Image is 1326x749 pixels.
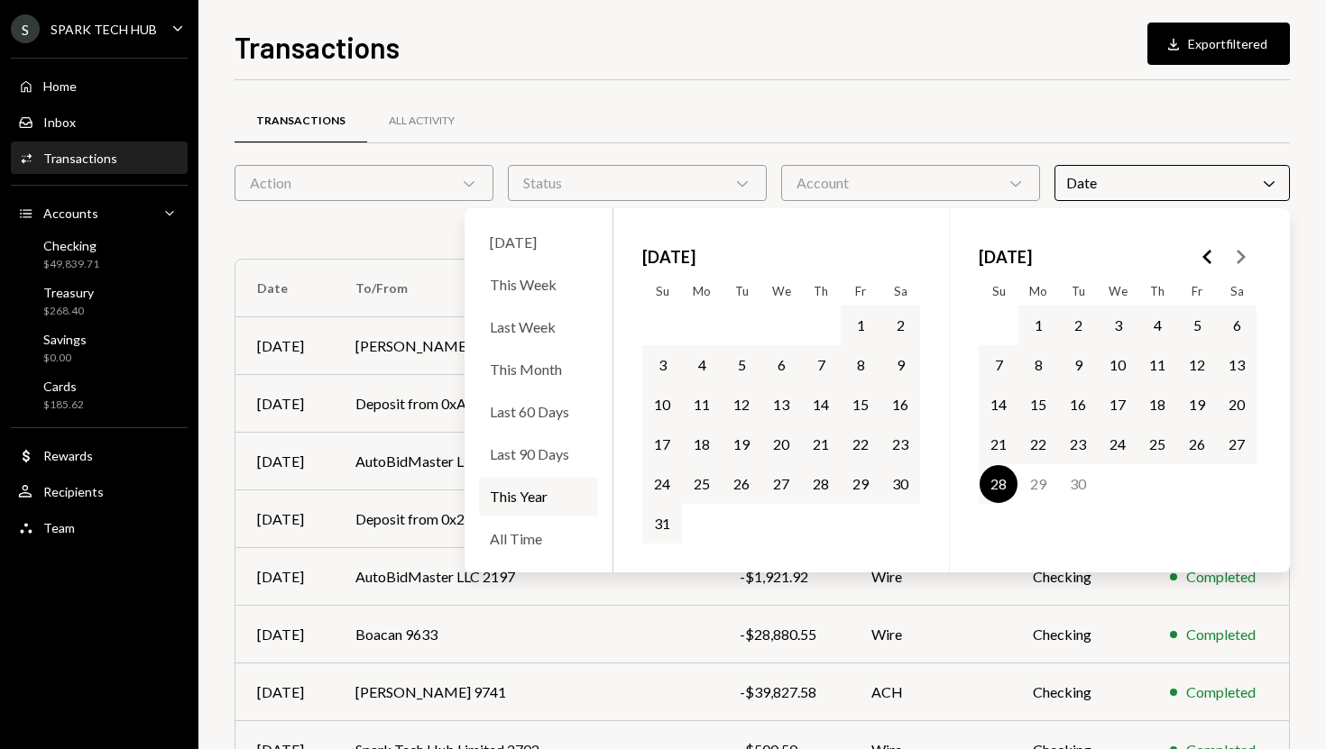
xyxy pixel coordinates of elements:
th: Tuesday [722,277,761,306]
td: [PERSON_NAME] 9741 [334,663,718,721]
button: Tuesday, August 19th, 2025, selected [723,425,760,463]
button: Wednesday, August 27th, 2025, selected [762,465,800,503]
td: AutoBidMaster LLC 2197 [334,433,718,490]
button: Thursday, August 7th, 2025, selected [802,346,840,384]
div: [DATE] [257,451,312,472]
a: Team [11,511,188,543]
button: Exportfiltered [1147,23,1290,65]
button: Sunday, September 21st, 2025, selected [980,425,1018,463]
div: Transactions [256,114,345,129]
button: Friday, August 15th, 2025, selected [842,386,879,424]
div: Action [235,165,493,201]
div: Rewards [43,448,93,463]
th: Monday [1018,277,1058,306]
div: $0.00 [43,351,87,366]
button: Thursday, September 18th, 2025, selected [1138,386,1176,424]
div: [DATE] [257,335,312,357]
div: -$1,921.92 [740,566,827,588]
a: Treasury$268.40 [11,279,188,323]
button: Thursday, September 25th, 2025, selected [1138,425,1176,463]
div: $268.40 [43,304,94,319]
h1: Transactions [235,29,400,65]
button: Sunday, August 31st, 2025, selected [643,505,681,543]
button: Go to the Previous Month [1192,241,1224,273]
button: Monday, August 18th, 2025, selected [683,425,721,463]
td: Deposit from 0xAe4F...eF6Ab4 [334,375,718,433]
button: Friday, August 29th, 2025, selected [842,465,879,503]
button: Thursday, August 28th, 2025, selected [802,465,840,503]
div: [DATE] [257,393,312,415]
div: Checking [43,238,99,253]
div: Completed [1186,681,1256,703]
th: Friday [841,277,880,306]
button: Wednesday, August 6th, 2025, selected [762,346,800,384]
button: Saturday, September 6th, 2025, selected [1218,306,1256,344]
div: Recipients [43,484,104,499]
button: Friday, September 12th, 2025, selected [1178,346,1216,384]
a: Cards$185.62 [11,373,188,416]
button: Thursday, September 4th, 2025, selected [1138,306,1176,344]
div: Last 60 Days [479,392,598,431]
button: Tuesday, August 5th, 2025, selected [723,346,760,384]
div: Date [1054,165,1290,201]
div: Account [781,165,1040,201]
div: [DATE] [257,681,312,703]
button: Wednesday, September 10th, 2025, selected [1099,346,1137,384]
a: Savings$0.00 [11,326,188,370]
span: [DATE] [642,237,695,277]
td: Checking [1011,606,1148,663]
button: Tuesday, September 30th, 2025 [1059,465,1097,503]
button: Saturday, August 16th, 2025, selected [881,386,919,424]
button: Tuesday, August 26th, 2025, selected [723,465,760,503]
div: Transactions [43,151,117,166]
button: Monday, September 8th, 2025, selected [1019,346,1057,384]
td: Deposit from 0x260B...C54cEa [334,490,718,548]
span: [DATE] [979,237,1032,277]
button: Tuesday, September 9th, 2025, selected [1059,346,1097,384]
button: Tuesday, September 23rd, 2025, selected [1059,425,1097,463]
td: AutoBidMaster LLC 2197 [334,548,718,606]
th: Monday [682,277,722,306]
div: [DATE] [257,508,312,530]
button: Friday, August 1st, 2025, selected [842,306,879,344]
button: Monday, August 11th, 2025, selected [683,386,721,424]
div: All Time [479,519,598,558]
button: Monday, September 1st, 2025, selected [1019,306,1057,344]
div: Accounts [43,206,98,221]
div: [DATE] [257,624,312,645]
div: Team [43,520,75,535]
button: Saturday, September 13th, 2025, selected [1218,346,1256,384]
button: Monday, September 29th, 2025 [1019,465,1057,503]
td: Wire [850,606,1011,663]
div: -$28,880.55 [740,624,827,645]
button: Monday, September 15th, 2025, selected [1019,386,1057,424]
th: Sunday [642,277,682,306]
td: [PERSON_NAME] 9741 [334,317,718,375]
a: Home [11,69,188,102]
button: Monday, September 22nd, 2025, selected [1019,425,1057,463]
div: Treasury [43,285,94,300]
button: Wednesday, August 13th, 2025, selected [762,386,800,424]
div: Savings [43,332,87,347]
a: Transactions [235,98,367,144]
button: Thursday, August 14th, 2025, selected [802,386,840,424]
div: $49,839.71 [43,257,99,272]
div: Cards [43,379,84,394]
div: SPARK TECH HUB [51,22,157,37]
button: Thursday, September 11th, 2025, selected [1138,346,1176,384]
th: Date [235,260,334,317]
div: This Year [479,477,598,516]
button: Saturday, August 9th, 2025, selected [881,346,919,384]
button: Saturday, August 23rd, 2025, selected [881,425,919,463]
button: Sunday, August 10th, 2025, selected [643,386,681,424]
th: Saturday [880,277,920,306]
th: Thursday [801,277,841,306]
div: S [11,14,40,43]
th: Wednesday [1098,277,1137,306]
button: Sunday, September 7th, 2025, selected [980,346,1018,384]
th: Friday [1177,277,1217,306]
button: Thursday, August 21st, 2025, selected [802,425,840,463]
div: This Week [479,265,598,304]
button: Saturday, September 20th, 2025, selected [1218,386,1256,424]
a: Transactions [11,142,188,174]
